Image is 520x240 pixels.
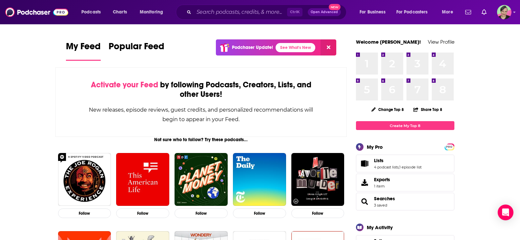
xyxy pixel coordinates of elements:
button: Open AdvancedNew [308,8,341,16]
img: This American Life [116,153,169,206]
button: open menu [77,7,109,17]
a: See What's New [276,43,315,52]
span: Charts [113,8,127,17]
a: Charts [109,7,131,17]
button: open menu [392,7,437,17]
a: My Feed [66,41,101,61]
span: Searches [356,193,454,210]
button: Show profile menu [497,5,511,19]
a: 3 saved [374,203,387,207]
input: Search podcasts, credits, & more... [194,7,287,17]
img: Podchaser - Follow, Share and Rate Podcasts [5,6,68,18]
button: Follow [233,208,286,218]
p: Podchaser Update! [232,45,273,50]
span: Lists [356,155,454,172]
div: My Pro [367,144,383,150]
span: Exports [374,177,390,183]
a: Welcome [PERSON_NAME]! [356,39,421,45]
span: More [442,8,453,17]
div: Open Intercom Messenger [498,205,513,220]
div: by following Podcasts, Creators, Lists, and other Users! [89,80,314,99]
button: open menu [355,7,394,17]
span: For Business [360,8,385,17]
a: Create My Top 8 [356,121,454,130]
span: Exports [358,178,371,187]
button: open menu [437,7,461,17]
span: Popular Feed [109,41,164,56]
span: My Feed [66,41,101,56]
span: Podcasts [81,8,101,17]
a: Lists [358,159,371,168]
img: User Profile [497,5,511,19]
button: Follow [58,208,111,218]
a: Searches [374,196,395,202]
span: For Podcasters [396,8,428,17]
a: Searches [358,197,371,206]
a: PRO [446,144,453,149]
img: Planet Money [175,153,228,206]
button: Share Top 8 [413,103,443,116]
div: New releases, episode reviews, guest credits, and personalized recommendations will begin to appe... [89,105,314,124]
div: Search podcasts, credits, & more... [182,5,353,20]
span: Logged in as LizDVictoryBelt [497,5,511,19]
a: 1 episode list [399,165,422,169]
span: Ctrl K [287,8,302,16]
span: Open Advanced [311,11,338,14]
div: My Activity [367,224,393,230]
a: Show notifications dropdown [479,7,489,18]
span: Lists [374,158,384,164]
img: My Favorite Murder with Karen Kilgariff and Georgia Hardstark [291,153,344,206]
a: Popular Feed [109,41,164,61]
img: The Daily [233,153,286,206]
button: Change Top 8 [367,105,408,114]
a: View Profile [428,39,454,45]
img: The Joe Rogan Experience [58,153,111,206]
span: 1 item [374,184,390,188]
button: Follow [116,208,169,218]
span: Monitoring [140,8,163,17]
span: Activate your Feed [91,80,158,90]
a: 4 podcast lists [374,165,399,169]
a: Exports [356,174,454,191]
button: Follow [175,208,228,218]
a: Lists [374,158,422,164]
span: New [329,4,341,10]
button: Follow [291,208,344,218]
a: Show notifications dropdown [463,7,474,18]
div: Not sure who to follow? Try these podcasts... [55,137,347,142]
button: open menu [135,7,172,17]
